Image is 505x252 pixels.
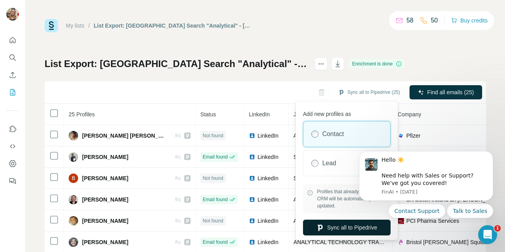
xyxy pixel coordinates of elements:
span: [PERSON_NAME] [82,238,128,246]
img: LinkedIn logo [249,133,255,139]
img: company-logo [398,133,404,139]
label: Contact [322,129,344,139]
span: Not found [203,132,223,139]
span: LinkedIn [249,111,270,118]
button: Use Surfe API [6,139,19,153]
div: Enrichment is done [350,59,404,69]
span: Not found [203,175,223,182]
span: 1 [494,225,501,231]
li: / [88,22,90,30]
img: LinkedIn logo [249,196,255,203]
span: Find all emails (25) [427,88,474,96]
span: Analytical Scientist (MSAT) [294,133,360,139]
button: Find all emails (25) [410,85,482,99]
p: 50 [431,16,438,25]
button: Search [6,50,19,65]
span: LinkedIn [258,174,279,182]
button: Quick start [6,33,19,47]
img: Avatar [6,8,19,21]
button: actions [315,58,327,70]
img: Avatar [69,131,78,140]
button: Feedback [6,174,19,188]
span: [PERSON_NAME] [82,217,128,225]
img: Avatar [69,237,78,247]
img: LinkedIn logo [249,175,255,181]
span: LinkedIn [258,132,279,140]
span: Status [200,111,216,118]
span: Email found [203,153,228,161]
span: LinkedIn [258,238,279,246]
span: LinkedIn [258,217,279,225]
span: Email found [203,239,228,246]
img: LinkedIn logo [249,239,255,245]
button: Dashboard [6,157,19,171]
img: Avatar [69,216,78,226]
span: Senior Analytical Development Chemist [294,175,390,181]
button: My lists [6,85,19,99]
div: List Export: [GEOGRAPHIC_DATA] Search "Analytical" - [DATE] 16:16 [94,22,251,30]
span: Sr. Specialist-Analytical [294,154,351,160]
img: LinkedIn logo [249,218,255,224]
img: Avatar [69,152,78,162]
span: LinkedIn [258,153,279,161]
iframe: Intercom live chat [478,225,497,244]
span: Analytical Chemist [294,196,339,203]
span: [PERSON_NAME] [82,153,128,161]
span: Email found [203,196,228,203]
p: Add new profiles as [303,107,391,118]
img: Surfe Logo [45,19,58,32]
label: Lead [322,159,337,168]
span: Bristol [PERSON_NAME] Squibb [406,238,487,246]
span: Pfizer [406,132,421,140]
h1: List Export: [GEOGRAPHIC_DATA] Search "Analytical" - [DATE] 16:16 [45,58,308,70]
span: ANALYTICAL TECHNOLOGY TRANSFER MANAGER [294,239,427,245]
span: Not found [203,217,223,224]
button: Sync all to Pipedrive (25) [333,86,406,98]
span: [PERSON_NAME] [82,196,128,203]
span: 25 Profiles [69,111,95,118]
img: company-logo [398,239,404,245]
span: [PERSON_NAME] [82,174,128,182]
span: Company [398,111,421,118]
a: My lists [66,22,84,29]
img: Avatar [69,174,78,183]
span: Job title [294,111,312,118]
iframe: Intercom notifications message [347,145,505,223]
span: Profiles that already exist in your CRM will be automatically updated. [317,188,387,209]
button: Use Surfe on LinkedIn [6,122,19,136]
button: Buy credits [451,15,488,26]
p: 58 [406,16,413,25]
img: Avatar [69,195,78,204]
span: Analytical Chemist [294,218,339,224]
span: [PERSON_NAME] [PERSON_NAME] [82,132,167,140]
button: Sync all to Pipedrive [303,220,391,235]
button: Enrich CSV [6,68,19,82]
img: LinkedIn logo [249,154,255,160]
span: LinkedIn [258,196,279,203]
